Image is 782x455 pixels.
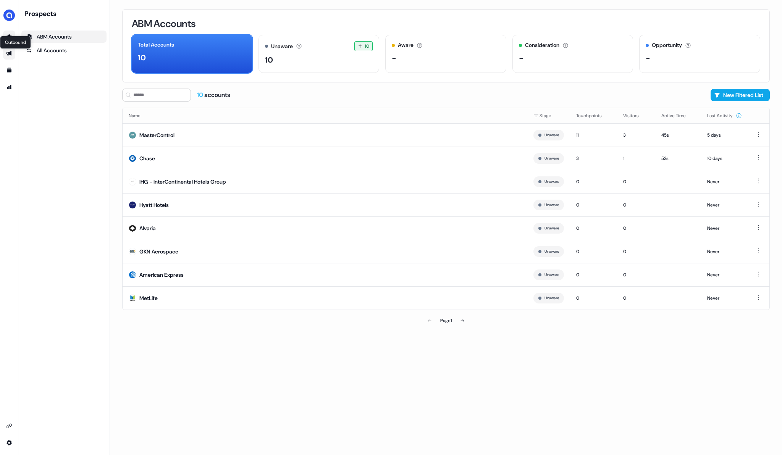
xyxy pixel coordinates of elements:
[661,109,695,123] button: Active Time
[392,52,396,64] div: -
[544,178,559,185] button: Unaware
[661,131,695,139] div: 45s
[3,64,15,76] a: Go to templates
[132,19,195,29] h3: ABM Accounts
[26,33,102,40] div: ABM Accounts
[623,224,649,232] div: 0
[707,248,742,255] div: Never
[707,294,742,302] div: Never
[623,131,649,139] div: 3
[138,41,174,49] div: Total Accounts
[646,52,650,64] div: -
[623,248,649,255] div: 0
[661,155,695,162] div: 52s
[576,248,611,255] div: 0
[139,178,226,186] div: IHG - InterContinental Hotels Group
[265,54,273,66] div: 10
[707,201,742,209] div: Never
[533,112,564,119] div: Stage
[139,294,158,302] div: MetLife
[138,52,146,63] div: 10
[576,294,611,302] div: 0
[544,225,559,232] button: Unaware
[544,202,559,208] button: Unaware
[707,109,742,123] button: Last Activity
[139,131,174,139] div: MasterControl
[3,420,15,432] a: Go to integrations
[197,91,230,99] div: accounts
[21,31,107,43] a: ABM Accounts
[576,178,611,186] div: 0
[623,294,649,302] div: 0
[623,178,649,186] div: 0
[3,47,15,60] a: Go to outbound experience
[139,224,156,232] div: Alvaria
[544,155,559,162] button: Unaware
[24,9,107,18] div: Prospects
[525,41,559,49] div: Consideration
[576,201,611,209] div: 0
[652,41,682,49] div: Opportunity
[440,317,452,324] div: Page 1
[576,271,611,279] div: 0
[271,42,293,50] div: Unaware
[707,178,742,186] div: Never
[623,155,649,162] div: 1
[139,248,178,255] div: GKN Aerospace
[707,131,742,139] div: 5 days
[623,109,648,123] button: Visitors
[26,47,102,54] div: All Accounts
[544,271,559,278] button: Unaware
[365,42,369,50] span: 10
[3,31,15,43] a: Go to prospects
[123,108,527,123] th: Name
[21,44,107,56] a: All accounts
[576,109,611,123] button: Touchpoints
[576,224,611,232] div: 0
[707,224,742,232] div: Never
[519,52,523,64] div: -
[576,155,611,162] div: 3
[197,91,204,99] span: 10
[3,437,15,449] a: Go to integrations
[139,201,169,209] div: Hyatt Hotels
[711,89,770,101] button: New Filtered List
[544,248,559,255] button: Unaware
[707,271,742,279] div: Never
[623,201,649,209] div: 0
[398,41,414,49] div: Aware
[3,81,15,93] a: Go to attribution
[623,271,649,279] div: 0
[576,131,611,139] div: 11
[544,132,559,139] button: Unaware
[544,295,559,302] button: Unaware
[707,155,742,162] div: 10 days
[139,271,184,279] div: American Express
[139,155,155,162] div: Chase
